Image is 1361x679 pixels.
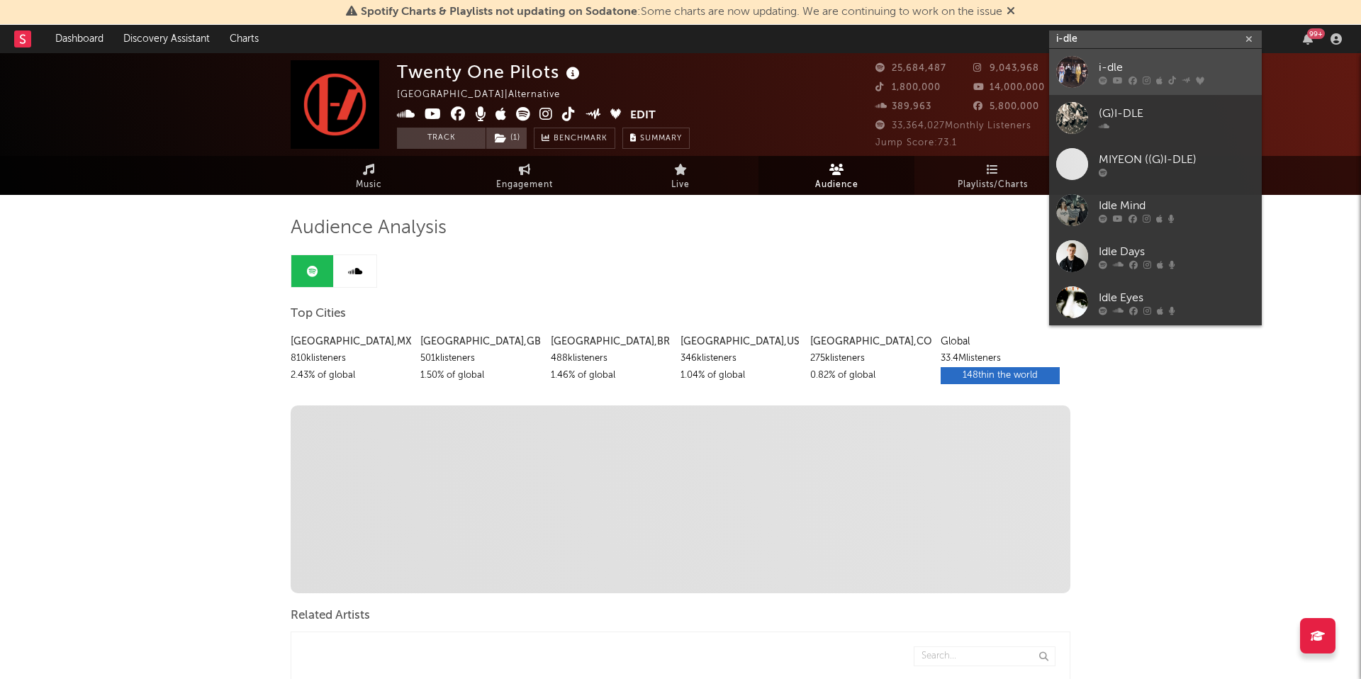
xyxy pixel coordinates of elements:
[1049,95,1262,141] a: (G)I-DLE
[291,333,410,350] div: [GEOGRAPHIC_DATA] , MX
[361,6,1002,18] span: : Some charts are now updating. We are continuing to work on the issue
[291,156,447,195] a: Music
[551,367,670,384] div: 1.46 % of global
[551,333,670,350] div: [GEOGRAPHIC_DATA] , BR
[486,128,527,149] span: ( 1 )
[680,333,800,350] div: [GEOGRAPHIC_DATA] , US
[973,102,1039,111] span: 5,800,000
[680,350,800,367] div: 346k listeners
[875,83,941,92] span: 1,800,000
[534,128,615,149] a: Benchmark
[45,25,113,53] a: Dashboard
[810,350,929,367] div: 275k listeners
[1303,33,1313,45] button: 99+
[361,6,637,18] span: Spotify Charts & Playlists not updating on Sodatone
[420,333,539,350] div: [GEOGRAPHIC_DATA] , GB
[815,176,858,193] span: Audience
[622,128,690,149] button: Summary
[486,128,527,149] button: (1)
[941,367,1060,384] div: 148th in the world
[640,135,682,142] span: Summary
[1307,28,1325,39] div: 99 +
[291,305,346,322] span: Top Cities
[397,86,576,103] div: [GEOGRAPHIC_DATA] | Alternative
[291,607,370,624] span: Related Artists
[1099,151,1255,168] div: MIYEON ((G)I-DLE)
[1099,105,1255,122] div: (G)I-DLE
[941,333,1060,350] div: Global
[941,350,1060,367] div: 33.4M listeners
[397,128,486,149] button: Track
[1049,187,1262,233] a: Idle Mind
[1099,243,1255,260] div: Idle Days
[603,156,758,195] a: Live
[958,176,1028,193] span: Playlists/Charts
[875,64,946,73] span: 25,684,487
[810,333,929,350] div: [GEOGRAPHIC_DATA] , CO
[447,156,603,195] a: Engagement
[671,176,690,193] span: Live
[973,64,1039,73] span: 9,043,968
[1099,289,1255,306] div: Idle Eyes
[875,102,931,111] span: 389,963
[113,25,220,53] a: Discovery Assistant
[291,367,410,384] div: 2.43 % of global
[496,176,553,193] span: Engagement
[1007,6,1015,18] span: Dismiss
[291,220,447,237] span: Audience Analysis
[875,121,1031,130] span: 33,364,027 Monthly Listeners
[680,367,800,384] div: 1.04 % of global
[1049,279,1262,325] a: Idle Eyes
[397,60,583,84] div: Twenty One Pilots
[973,83,1045,92] span: 14,000,000
[1099,59,1255,76] div: i-dle
[551,350,670,367] div: 488k listeners
[1049,233,1262,279] a: Idle Days
[1049,141,1262,187] a: MIYEON ((G)I-DLE)
[291,350,410,367] div: 810k listeners
[1049,30,1262,48] input: Search for artists
[914,156,1070,195] a: Playlists/Charts
[420,367,539,384] div: 1.50 % of global
[875,138,957,147] span: Jump Score: 73.1
[810,367,929,384] div: 0.82 % of global
[1049,49,1262,95] a: i-dle
[554,130,607,147] span: Benchmark
[420,350,539,367] div: 501k listeners
[758,156,914,195] a: Audience
[914,646,1055,666] input: Search...
[630,107,656,125] button: Edit
[356,176,382,193] span: Music
[1099,197,1255,214] div: Idle Mind
[220,25,269,53] a: Charts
